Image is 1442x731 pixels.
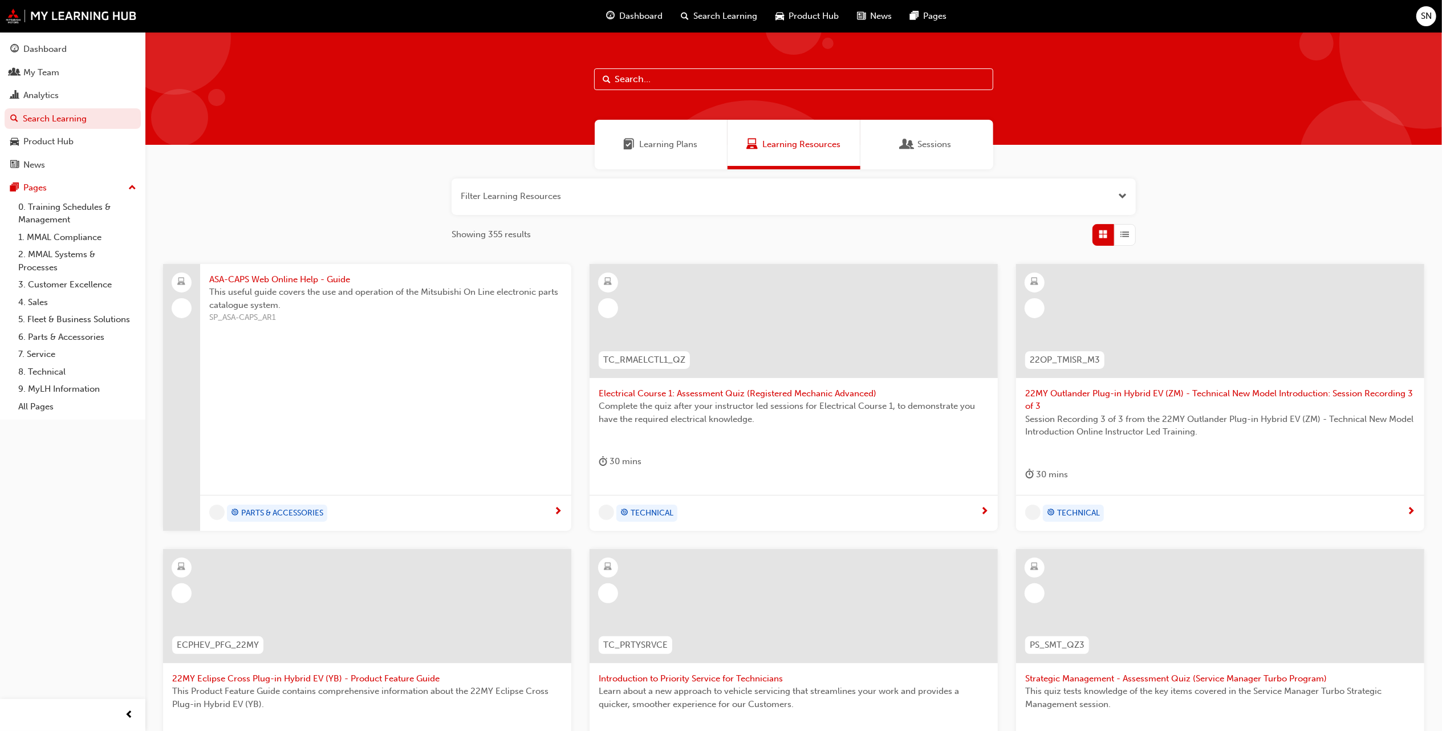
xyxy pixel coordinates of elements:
[1025,672,1415,685] span: Strategic Management - Assessment Quiz (Service Manager Turbo Program)
[603,354,685,367] span: TC_RMAELCTL1_QZ
[231,506,239,521] span: target-icon
[5,131,141,152] a: Product Hub
[1047,506,1055,521] span: target-icon
[14,294,141,311] a: 4. Sales
[624,138,635,151] span: Learning Plans
[924,10,947,23] span: Pages
[762,138,840,151] span: Learning Resources
[14,198,141,229] a: 0. Training Schedules & Management
[177,639,259,652] span: ECPHEV_PFG_22MY
[1031,560,1039,575] span: learningResourceType_ELEARNING-icon
[178,560,186,575] span: learningResourceType_ELEARNING-icon
[10,44,19,55] span: guage-icon
[1057,507,1100,520] span: TECHNICAL
[599,400,989,425] span: Complete the quiz after your instructor led sessions for Electrical Course 1, to demonstrate you ...
[1025,387,1415,413] span: 22MY Outlander Plug-in Hybrid EV (ZM) - Technical New Model Introduction: Session Recording 3 of 3
[604,275,612,290] span: learningResourceType_ELEARNING-icon
[5,39,141,60] a: Dashboard
[789,10,839,23] span: Product Hub
[5,108,141,129] a: Search Learning
[1099,228,1108,241] span: Grid
[1016,264,1424,531] a: 22OP_TMISR_M322MY Outlander Plug-in Hybrid EV (ZM) - Technical New Model Introduction: Session Re...
[10,91,19,101] span: chart-icon
[14,346,141,363] a: 7. Service
[172,685,562,710] span: This Product Feature Guide contains comprehensive information about the 22MY Eclipse Cross Plug-i...
[1030,639,1084,652] span: PS_SMT_QZ3
[918,138,952,151] span: Sessions
[23,181,47,194] div: Pages
[871,10,892,23] span: News
[1031,275,1039,290] span: learningResourceType_ELEARNING-icon
[5,177,141,198] button: Pages
[672,5,767,28] a: search-iconSearch Learning
[178,275,186,290] span: laptop-icon
[607,9,615,23] span: guage-icon
[163,264,571,531] a: ASA-CAPS Web Online Help - GuideThis useful guide covers the use and operation of the Mitsubishi ...
[14,380,141,398] a: 9. MyLH Information
[1407,507,1415,517] span: next-icon
[128,181,136,196] span: up-icon
[10,68,19,78] span: people-icon
[23,159,45,172] div: News
[594,68,993,90] input: Search...
[452,228,531,241] span: Showing 355 results
[1416,6,1436,26] button: SN
[681,9,689,23] span: search-icon
[767,5,848,28] a: car-iconProduct Hub
[590,264,998,531] a: TC_RMAELCTL1_QZElectrical Course 1: Assessment Quiz (Registered Mechanic Advanced)Complete the qu...
[620,10,663,23] span: Dashboard
[860,120,993,169] a: SessionsSessions
[1025,468,1068,482] div: 30 mins
[595,120,728,169] a: Learning PlansLearning Plans
[172,672,562,685] span: 22MY Eclipse Cross Plug-in Hybrid EV (YB) - Product Feature Guide
[1030,354,1100,367] span: 22OP_TMISR_M3
[5,36,141,177] button: DashboardMy TeamAnalyticsSearch LearningProduct HubNews
[599,454,607,469] span: duration-icon
[620,506,628,521] span: target-icon
[10,183,19,193] span: pages-icon
[1118,190,1127,203] button: Open the filter
[23,66,59,79] div: My Team
[5,62,141,83] a: My Team
[23,135,74,148] div: Product Hub
[1025,685,1415,710] span: This quiz tests knowledge of the key items covered in the Service Manager Turbo Strategic Managem...
[241,507,323,520] span: PARTS & ACCESSORIES
[125,708,134,722] span: prev-icon
[728,120,860,169] a: Learning ResourcesLearning Resources
[10,137,19,147] span: car-icon
[14,311,141,328] a: 5. Fleet & Business Solutions
[1025,468,1034,482] span: duration-icon
[10,114,18,124] span: search-icon
[209,311,562,324] span: SP_ASA-CAPS_AR1
[604,560,612,575] span: learningResourceType_ELEARNING-icon
[14,328,141,346] a: 6. Parts & Accessories
[1025,413,1415,438] span: Session Recording 3 of 3 from the 22MY Outlander Plug-in Hybrid EV (ZM) - Technical New Model Int...
[14,246,141,276] a: 2. MMAL Systems & Processes
[209,286,562,311] span: This useful guide covers the use and operation of the Mitsubishi On Line electronic parts catalog...
[5,85,141,106] a: Analytics
[6,9,137,23] img: mmal
[901,5,956,28] a: pages-iconPages
[599,685,989,710] span: Learn about a new approach to vehicle servicing that streamlines your work and provides a quicker...
[694,10,758,23] span: Search Learning
[5,155,141,176] a: News
[603,73,611,86] span: Search
[10,160,19,170] span: news-icon
[599,672,989,685] span: Introduction to Priority Service for Technicians
[911,9,919,23] span: pages-icon
[776,9,785,23] span: car-icon
[23,89,59,102] div: Analytics
[746,138,758,151] span: Learning Resources
[14,229,141,246] a: 1. MMAL Compliance
[1421,10,1432,23] span: SN
[858,9,866,23] span: news-icon
[848,5,901,28] a: news-iconNews
[902,138,913,151] span: Sessions
[1121,228,1130,241] span: List
[14,276,141,294] a: 3. Customer Excellence
[23,43,67,56] div: Dashboard
[980,507,989,517] span: next-icon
